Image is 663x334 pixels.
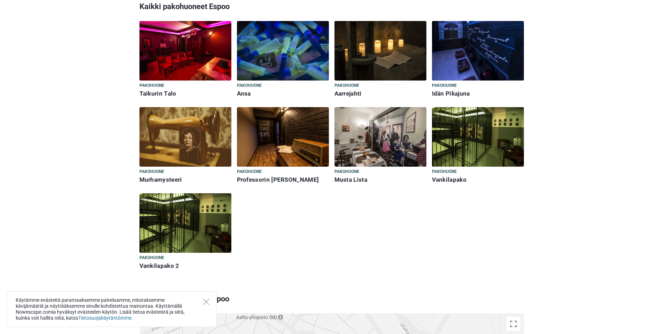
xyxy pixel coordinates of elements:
[139,193,231,271] a: Vankilapako 2 Pakohuone Vankilapako 2
[139,21,231,99] a: Taikurin Talo Pakohuone Taikurin Talo
[432,107,524,185] a: Vankilapako Pakohuone Vankilapako
[237,107,329,167] img: Professorin Arvoitus
[237,82,262,90] span: Pakohuone
[432,107,524,167] img: Vankilapako
[237,21,329,81] img: Ansa
[506,317,520,331] button: Koko näytön näkymä päälle/pois
[237,176,329,183] h6: Professorin [PERSON_NAME]
[237,90,329,97] h6: Ansa
[334,107,426,185] a: Musta Lista Pakohuone Musta Lista
[139,168,165,176] span: Pakohuone
[78,315,131,321] a: Tietosuojakäytäntömme
[334,176,426,183] h6: Musta Lista
[334,90,426,97] h6: Aarrejahti
[237,21,329,99] a: Ansa Pakohuone Ansa
[334,21,426,99] a: Aarrejahti Pakohuone Aarrejahti
[139,193,231,253] img: Vankilapako 2
[139,82,165,90] span: Pakohuone
[139,90,231,97] h6: Taikurin Talo
[334,82,360,90] span: Pakohuone
[7,291,217,327] div: Käytämme evästeitä parantaaksemme palveluamme, mitataksemme kävijämääriä ja näyttääksemme sinulle...
[334,107,426,167] img: Musta Lista
[432,21,524,81] img: Idän Pikajuna
[432,82,457,90] span: Pakohuone
[139,107,231,167] img: Murhamysteeri
[432,90,524,97] h6: Idän Pikajuna
[237,107,329,185] a: Professorin Arvoitus Pakohuone Professorin [PERSON_NAME]
[237,168,262,176] span: Pakohuone
[203,299,209,305] button: Close
[432,176,524,183] h6: Vankilapako
[139,176,231,183] h6: Murhamysteeri
[432,21,524,99] a: Idän Pikajuna Pakohuone Idän Pikajuna
[334,168,360,176] span: Pakohuone
[139,21,231,81] img: Taikurin Talo
[139,262,231,270] h6: Vankilapako 2
[139,290,524,308] h3: Kartta pakohuoneet Espoo
[139,254,165,262] span: Pakohuone
[432,168,457,176] span: Pakohuone
[334,21,426,81] img: Aarrejahti
[139,107,231,185] a: Murhamysteeri Pakohuone Murhamysteeri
